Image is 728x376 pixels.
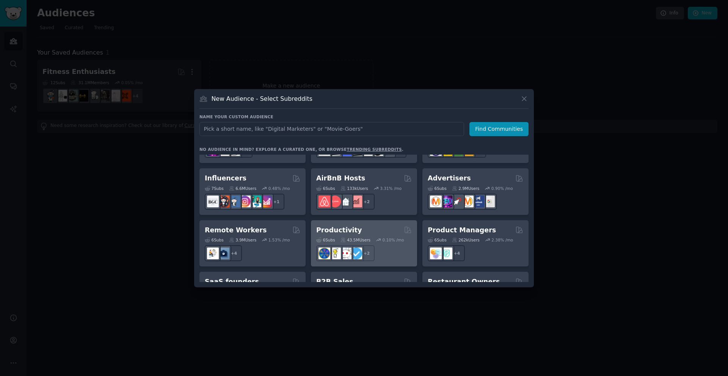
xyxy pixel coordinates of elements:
div: 6 Sub s [316,186,335,191]
img: SEO [441,196,452,207]
a: trending subreddits [347,147,402,152]
img: ProductMgmt [441,248,452,259]
img: influencermarketing [249,196,261,207]
div: 3.9M Users [229,237,257,243]
div: 2.38 % /mo [491,237,513,243]
img: lifehacks [329,248,341,259]
h2: AirBnB Hosts [316,174,365,183]
h2: Productivity [316,226,362,235]
img: rentalproperties [340,196,351,207]
h2: Influencers [205,174,246,183]
input: Pick a short name, like "Digital Marketers" or "Movie-Goers" [199,122,464,136]
div: 133k Users [340,186,368,191]
img: FacebookAds [472,196,484,207]
div: 6.6M Users [229,186,257,191]
img: AirBnBHosts [329,196,341,207]
div: 1.53 % /mo [268,237,290,243]
div: 0.48 % /mo [268,186,290,191]
div: 6 Sub s [428,237,447,243]
img: PPC [451,196,463,207]
div: 6 Sub s [205,237,224,243]
img: getdisciplined [350,248,362,259]
img: googleads [483,196,495,207]
div: + 2 [359,245,375,261]
div: 3.31 % /mo [380,186,402,191]
div: + 2 [359,194,375,210]
div: + 4 [226,245,242,261]
div: 2.9M Users [452,186,480,191]
img: RemoteJobs [207,248,219,259]
img: Instagram [228,196,240,207]
img: socialmedia [218,196,229,207]
button: Find Communities [469,122,529,136]
h3: Name your custom audience [199,114,529,119]
img: airbnb_hosts [318,196,330,207]
h2: Product Managers [428,226,496,235]
img: InstagramGrowthTips [260,196,272,207]
img: InstagramMarketing [239,196,251,207]
img: BeautyGuruChatter [207,196,219,207]
div: 7 Sub s [205,186,224,191]
h2: Restaurant Owners [428,277,500,287]
h2: Advertisers [428,174,471,183]
h2: SaaS founders [205,277,259,287]
div: 43.5M Users [340,237,370,243]
div: + 1 [268,194,284,210]
h3: New Audience - Select Subreddits [212,95,312,103]
img: advertising [462,196,474,207]
div: 6 Sub s [428,186,447,191]
img: work [218,248,229,259]
div: + 4 [449,245,465,261]
div: 0.10 % /mo [383,237,404,243]
img: productivity [340,248,351,259]
img: ProductManagement [430,248,442,259]
img: AirBnBInvesting [350,196,362,207]
div: 0.90 % /mo [491,186,513,191]
div: No audience in mind? Explore a curated one, or browse . [199,147,403,152]
div: 6 Sub s [316,237,335,243]
img: LifeProTips [318,248,330,259]
div: 262k Users [452,237,480,243]
h2: Remote Workers [205,226,267,235]
img: marketing [430,196,442,207]
h2: B2B Sales [316,277,353,287]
